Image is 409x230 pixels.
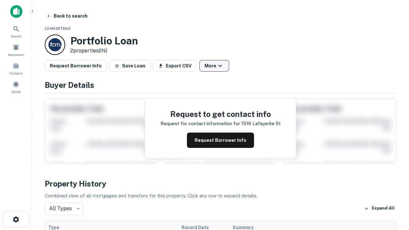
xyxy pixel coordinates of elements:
p: 1516 lafayette st [241,120,281,127]
button: Save Loan [109,60,150,72]
div: All Types [45,202,83,215]
a: Contacts [2,60,30,77]
p: Request for contact information for [160,120,240,127]
span: Search [11,34,21,39]
p: Combined view of all mortgages and transfers for this property. Click any row to expand details. [45,192,396,200]
img: capitalize-icon.png [10,5,22,18]
p: 2 properties (IN) [70,47,138,55]
button: Request Borrower Info [45,60,107,72]
span: Contacts [10,71,22,76]
span: Loan Details [45,27,71,30]
button: More [199,60,229,72]
h4: Request to get contact info [160,108,281,120]
span: Borrowers [8,52,24,57]
span: Saved [12,89,21,94]
a: Saved [2,78,30,96]
button: Export CSV [153,60,197,72]
button: Back to search [43,10,90,22]
button: Expand All [363,204,396,213]
button: Request Borrower Info [187,133,254,148]
iframe: Chat Widget [377,158,409,189]
h4: Buyer Details [45,79,396,91]
h4: Property History [45,178,396,189]
h3: Portfolio Loan [70,35,138,47]
a: Borrowers [2,41,30,58]
a: Search [2,23,30,40]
